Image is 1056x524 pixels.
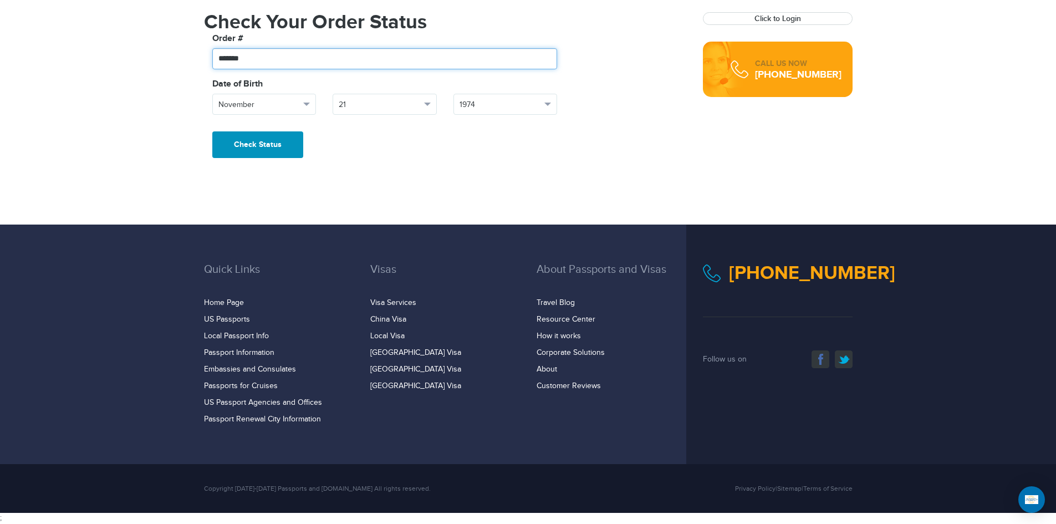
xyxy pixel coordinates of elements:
h3: Quick Links [204,263,354,292]
div: Open Intercom Messenger [1018,486,1045,513]
span: November [218,99,300,110]
a: US Passports [204,315,250,324]
a: Visa Services [370,298,416,307]
a: Local Passport Info [204,332,269,340]
a: Passport Information [204,348,274,357]
a: Home Page [204,298,244,307]
h3: About Passports and Visas [537,263,686,292]
a: Passport Renewal City Information [204,415,321,424]
label: Order # [212,32,243,45]
h3: Visas [370,263,520,292]
span: 1974 [460,99,542,110]
a: [GEOGRAPHIC_DATA] Visa [370,365,461,374]
button: November [212,94,317,115]
a: US Passport Agencies and Offices [204,398,322,407]
button: Check Status [212,131,303,158]
span: 21 [339,99,421,110]
a: How it works [537,332,581,340]
a: [GEOGRAPHIC_DATA] Visa [370,381,461,390]
a: About [537,365,557,374]
a: Customer Reviews [537,381,601,390]
a: Local Visa [370,332,405,340]
a: facebook [812,350,829,368]
div: [PHONE_NUMBER] [755,69,841,80]
a: Sitemap [777,485,802,492]
a: Resource Center [537,315,595,324]
a: China Visa [370,315,406,324]
button: 21 [333,94,437,115]
div: | | [639,484,861,494]
a: Travel Blog [537,298,575,307]
a: Passports for Cruises [204,381,278,390]
label: Date of Birth [212,78,263,91]
a: Privacy Policy [735,485,776,492]
div: CALL US NOW [755,58,841,69]
a: Corporate Solutions [537,348,605,357]
div: Copyright [DATE]-[DATE] Passports and [DOMAIN_NAME] All rights reserved. [196,484,639,494]
h1: Check Your Order Status [204,12,686,32]
button: 1974 [453,94,558,115]
a: Click to Login [754,14,801,23]
a: Terms of Service [803,485,853,492]
a: [GEOGRAPHIC_DATA] Visa [370,348,461,357]
a: [PHONE_NUMBER] [729,262,895,284]
span: Follow us on [703,355,747,364]
a: twitter [835,350,853,368]
a: Embassies and Consulates [204,365,296,374]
